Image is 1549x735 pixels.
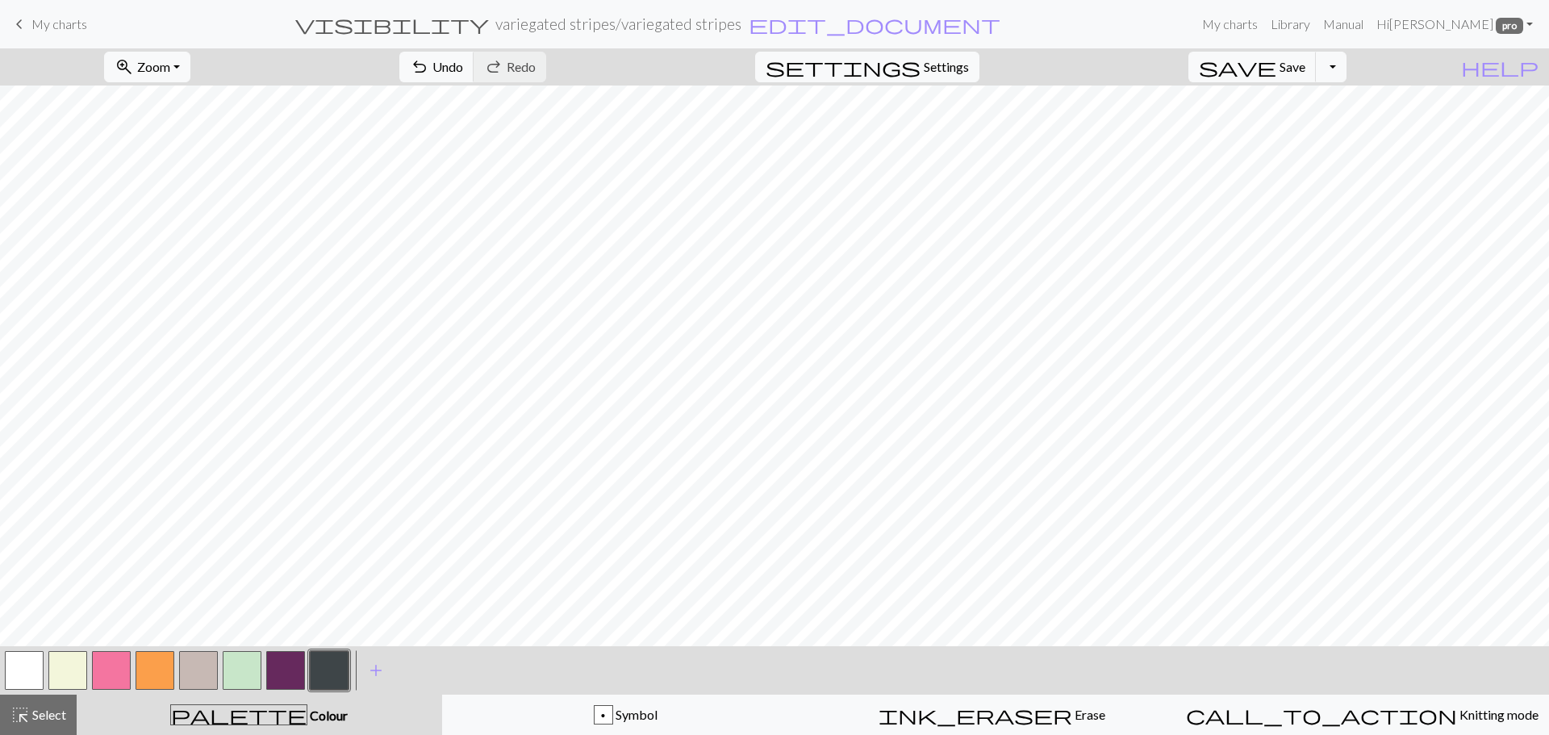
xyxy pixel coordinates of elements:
span: zoom_in [115,56,134,78]
span: settings [766,56,921,78]
button: Save [1188,52,1317,82]
div: p [595,706,612,725]
span: pro [1496,18,1523,34]
a: Manual [1317,8,1370,40]
span: My charts [31,16,87,31]
a: Library [1264,8,1317,40]
span: help [1461,56,1539,78]
a: Hi[PERSON_NAME] pro [1370,8,1539,40]
button: Colour [77,695,442,735]
span: palette [171,704,307,726]
a: My charts [1196,8,1264,40]
span: Zoom [137,59,170,74]
span: Select [30,707,66,722]
button: Undo [399,52,474,82]
span: ink_eraser [879,704,1072,726]
button: Erase [808,695,1175,735]
span: save [1199,56,1276,78]
span: Colour [307,708,348,723]
h2: variegated stripes / variegated stripes [495,15,741,33]
span: edit_document [749,13,1000,35]
button: SettingsSettings [755,52,979,82]
span: undo [410,56,429,78]
span: Symbol [613,707,658,722]
span: add [366,659,386,682]
span: Save [1280,59,1305,74]
span: call_to_action [1186,704,1457,726]
span: highlight_alt [10,704,30,726]
span: Erase [1072,707,1105,722]
span: Knitting mode [1457,707,1539,722]
a: My charts [10,10,87,38]
button: Zoom [104,52,190,82]
span: Settings [924,57,969,77]
button: p Symbol [442,695,809,735]
button: Knitting mode [1175,695,1549,735]
span: keyboard_arrow_left [10,13,29,35]
span: visibility [295,13,489,35]
span: Undo [432,59,463,74]
i: Settings [766,57,921,77]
